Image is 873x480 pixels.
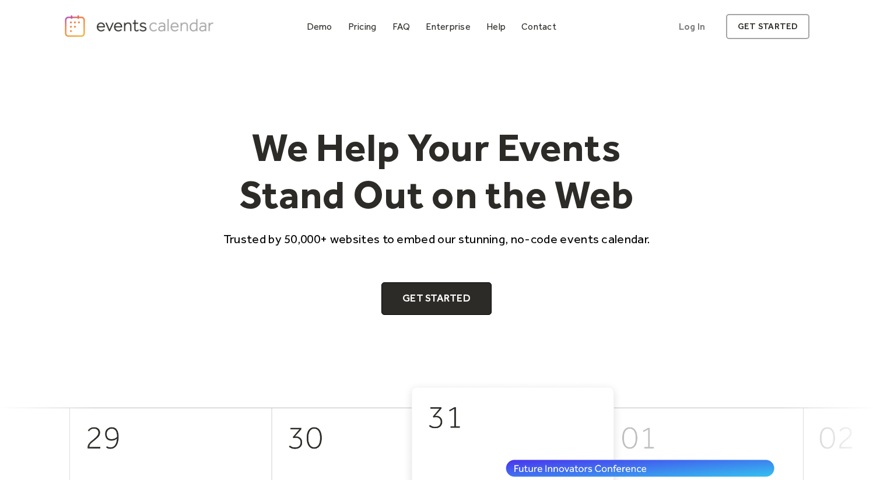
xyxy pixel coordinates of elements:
a: Log In [667,14,717,39]
div: FAQ [392,23,411,30]
a: Get Started [381,282,492,315]
div: Help [486,23,506,30]
a: Demo [302,19,337,34]
a: Contact [517,19,561,34]
a: Enterprise [421,19,475,34]
div: Contact [521,23,556,30]
div: Demo [307,23,332,30]
a: Help [482,19,510,34]
div: Pricing [348,23,377,30]
p: Trusted by 50,000+ websites to embed our stunning, no-code events calendar. [213,230,661,247]
a: get started [726,14,809,39]
h1: We Help Your Events Stand Out on the Web [213,124,661,219]
div: Enterprise [426,23,470,30]
a: Pricing [343,19,381,34]
a: FAQ [388,19,415,34]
